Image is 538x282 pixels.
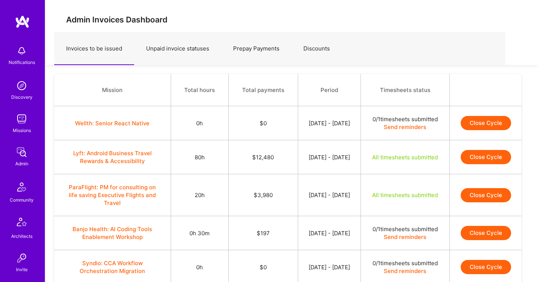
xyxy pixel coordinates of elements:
div: 0 / 1 timesheets submitted [370,115,441,123]
button: Send reminders [384,267,426,275]
img: Invite [14,251,29,266]
td: [DATE] - [DATE] [298,174,361,216]
a: Unpaid invoice statuses [134,33,221,65]
td: 80h [171,140,228,174]
img: discovery [14,78,29,93]
a: Prepay Payments [221,33,291,65]
button: Banjo Health: AI Coding Tools Enablement Workshop [66,225,159,241]
td: $197 [228,216,298,250]
td: [DATE] - [DATE] [298,140,361,174]
button: ParaFlight: PM for consulting on life saving Executive Flights and Travel [66,183,159,207]
th: Period [298,74,361,106]
th: Total hours [171,74,228,106]
td: [DATE] - [DATE] [298,106,361,140]
h3: Admin Invoices Dashboard [66,15,517,24]
div: Admin [15,160,28,168]
button: Syndio: CCA Workflow Orchestration Migration [66,259,159,275]
div: Community [10,196,34,204]
button: Close Cycle [461,226,511,240]
div: 0 / 1 timesheets submitted [370,259,441,267]
img: logo [15,15,30,28]
img: Architects [13,214,31,232]
div: Notifications [9,58,35,66]
td: $12,480 [228,140,298,174]
button: Close Cycle [461,150,511,164]
button: Close Cycle [461,116,511,130]
button: Send reminders [384,233,426,241]
td: $3,980 [228,174,298,216]
button: Close Cycle [461,260,511,274]
th: Total payments [228,74,298,106]
a: Invoices to be issued [54,33,134,65]
img: bell [14,43,29,58]
div: All timesheets submitted [370,191,441,199]
td: 0h [171,106,228,140]
td: 20h [171,174,228,216]
img: Community [13,178,31,196]
div: Missions [13,126,31,134]
div: All timesheets submitted [370,153,441,161]
td: $0 [228,106,298,140]
div: Architects [11,232,33,240]
th: Mission [54,74,171,106]
img: teamwork [14,111,29,126]
td: [DATE] - [DATE] [298,216,361,250]
img: admin teamwork [14,145,29,160]
div: 0 / 1 timesheets submitted [370,225,441,233]
a: Discounts [291,33,342,65]
th: Timesheets status [361,74,450,106]
button: Send reminders [384,123,426,131]
button: Close Cycle [461,188,511,202]
div: Discovery [11,93,33,101]
div: Invite [16,266,28,273]
button: Lyft: Android Business Travel Rewards & Accessibility [66,149,159,165]
td: 0h 30m [171,216,228,250]
button: Wellth: Senior React Native [75,119,149,127]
